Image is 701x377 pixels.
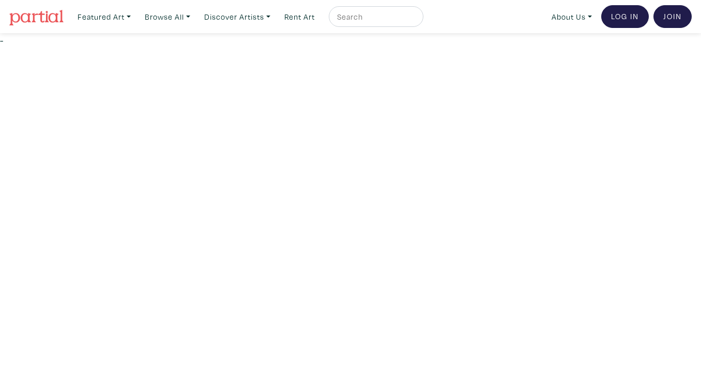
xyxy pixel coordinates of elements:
a: About Us [547,6,597,27]
a: Discover Artists [200,6,275,27]
a: Join [653,5,692,28]
a: Rent Art [280,6,319,27]
a: Featured Art [73,6,135,27]
input: Search [336,10,414,23]
a: Browse All [140,6,195,27]
a: Log In [601,5,649,28]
